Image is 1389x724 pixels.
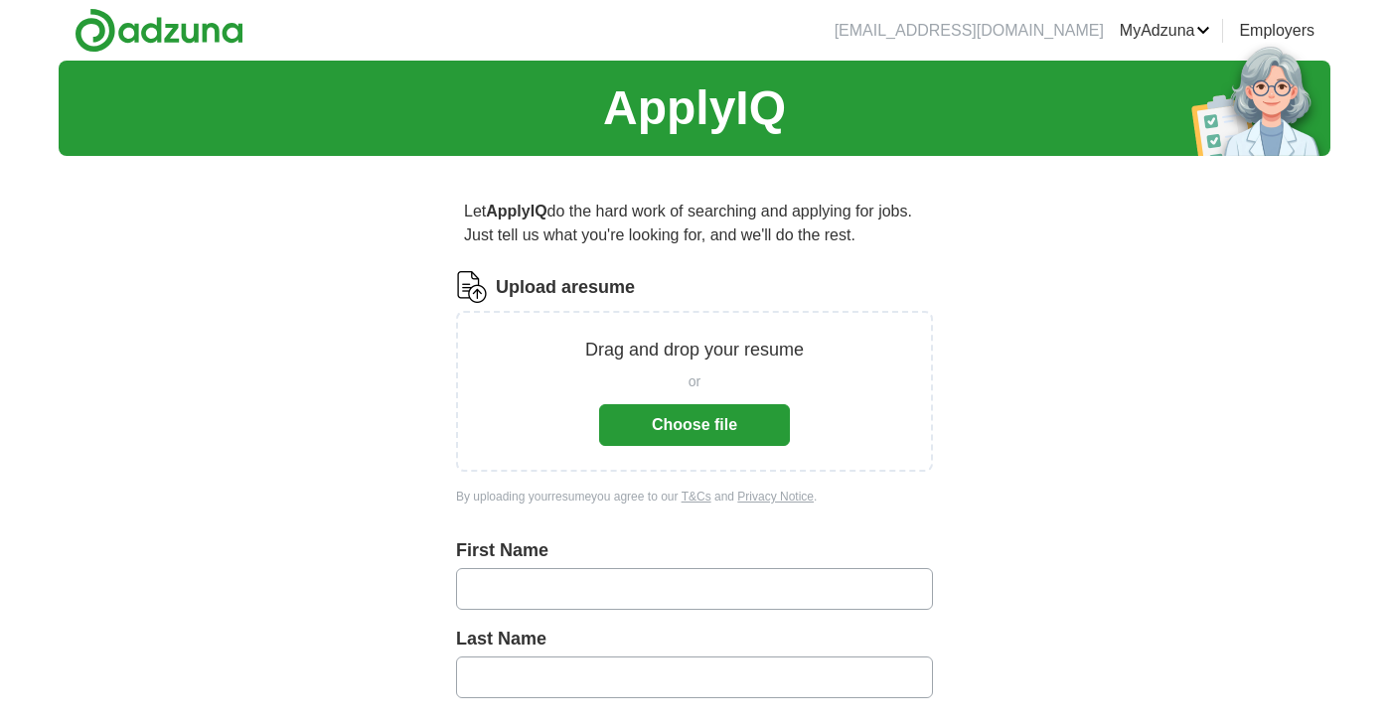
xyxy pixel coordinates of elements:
[585,337,804,363] p: Drag and drop your resume
[456,626,933,652] label: Last Name
[599,404,790,446] button: Choose file
[456,537,933,564] label: First Name
[1120,19,1211,43] a: MyAdzuna
[456,271,488,303] img: CV Icon
[835,19,1104,43] li: [EMAIL_ADDRESS][DOMAIN_NAME]
[75,8,243,53] img: Adzuna logo
[689,371,700,392] span: or
[1239,19,1314,43] a: Employers
[737,490,814,504] a: Privacy Notice
[496,274,635,301] label: Upload a resume
[603,72,786,144] h1: ApplyIQ
[456,192,933,255] p: Let do the hard work of searching and applying for jobs. Just tell us what you're looking for, an...
[486,203,546,219] strong: ApplyIQ
[456,488,933,506] div: By uploading your resume you agree to our and .
[682,490,711,504] a: T&Cs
